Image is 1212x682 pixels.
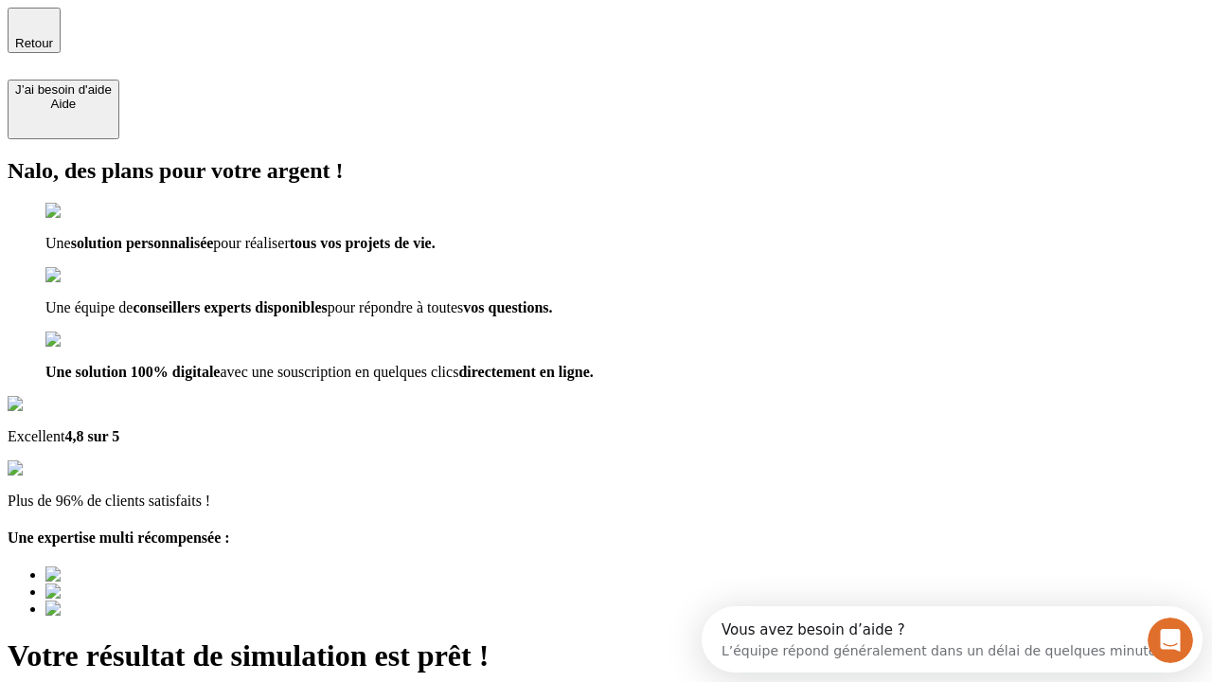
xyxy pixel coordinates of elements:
[458,364,593,380] span: directement en ligne.
[8,638,1204,673] h1: Votre résultat de simulation est prêt !
[15,97,112,111] div: Aide
[45,235,71,251] span: Une
[45,364,220,380] span: Une solution 100% digitale
[328,299,464,315] span: pour répondre à toutes
[20,31,466,51] div: L’équipe répond généralement dans un délai de quelques minutes.
[45,566,221,583] img: Best savings advice award
[15,82,112,97] div: J’ai besoin d'aide
[8,460,101,477] img: reviews stars
[133,299,327,315] span: conseillers experts disponibles
[64,428,119,444] span: 4,8 sur 5
[45,267,127,284] img: checkmark
[463,299,552,315] span: vos questions.
[8,8,61,53] button: Retour
[8,493,1204,510] p: Plus de 96% de clients satisfaits !
[45,583,221,601] img: Best savings advice award
[1148,618,1193,663] iframe: Intercom live chat
[71,235,214,251] span: solution personnalisée
[702,606,1203,673] iframe: Intercom live chat discovery launcher
[213,235,289,251] span: pour réaliser
[8,158,1204,184] h2: Nalo, des plans pour votre argent !
[45,299,133,315] span: Une équipe de
[8,8,522,60] div: Ouvrir le Messenger Intercom
[15,36,53,50] span: Retour
[8,529,1204,547] h4: Une expertise multi récompensée :
[220,364,458,380] span: avec une souscription en quelques clics
[45,332,127,349] img: checkmark
[8,428,64,444] span: Excellent
[20,16,466,31] div: Vous avez besoin d’aide ?
[290,235,436,251] span: tous vos projets de vie.
[8,80,119,139] button: J’ai besoin d'aideAide
[45,601,221,618] img: Best savings advice award
[45,203,127,220] img: checkmark
[8,396,117,413] img: Google Review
